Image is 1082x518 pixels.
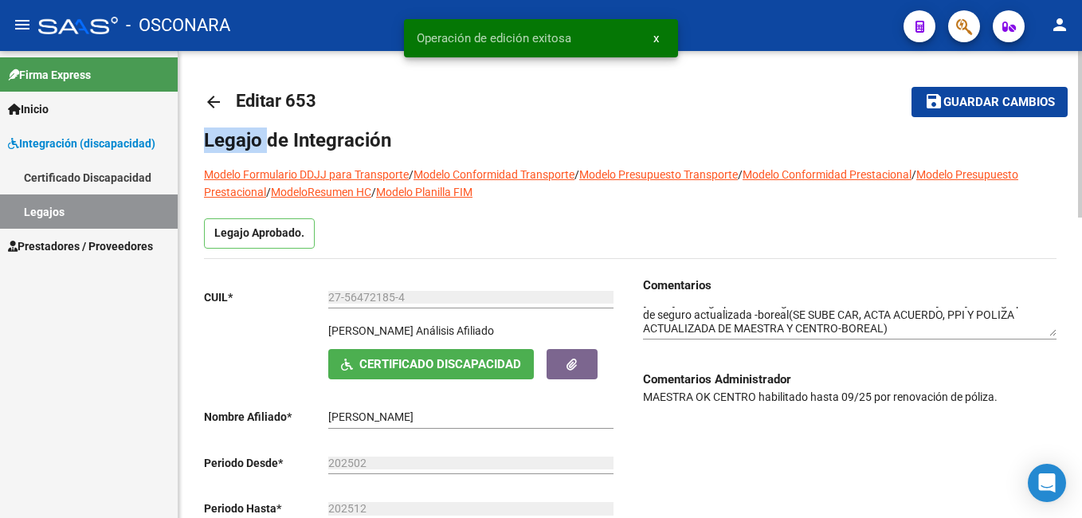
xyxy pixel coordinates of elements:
[743,168,911,181] a: Modelo Conformidad Prestacional
[8,135,155,152] span: Integración (discapacidad)
[236,91,316,111] span: Editar 653
[911,87,1068,116] button: Guardar cambios
[579,168,738,181] a: Modelo Presupuesto Transporte
[8,237,153,255] span: Prestadores / Proveedores
[13,15,32,34] mat-icon: menu
[1028,464,1066,502] div: Open Intercom Messenger
[417,30,571,46] span: Operación de edición exitosa
[204,168,409,181] a: Modelo Formulario DDJJ para Transporte
[643,277,1057,294] h3: Comentarios
[943,96,1055,110] span: Guardar cambios
[204,500,328,517] p: Periodo Hasta
[414,168,574,181] a: Modelo Conformidad Transporte
[643,371,1057,388] h3: Comentarios Administrador
[204,92,223,112] mat-icon: arrow_back
[924,92,943,111] mat-icon: save
[359,358,521,372] span: Certificado Discapacidad
[271,186,371,198] a: ModeloResumen HC
[204,128,1057,153] h1: Legajo de Integración
[641,24,672,53] button: x
[126,8,230,43] span: - OSCONARA
[8,66,91,84] span: Firma Express
[328,349,534,379] button: Certificado Discapacidad
[204,288,328,306] p: CUIL
[376,186,472,198] a: Modelo Planilla FIM
[1050,15,1069,34] mat-icon: person
[204,454,328,472] p: Periodo Desde
[416,322,494,339] div: Análisis Afiliado
[204,408,328,426] p: Nombre Afiliado
[8,100,49,118] span: Inicio
[328,322,414,339] p: [PERSON_NAME]
[653,31,659,45] span: x
[204,218,315,249] p: Legajo Aprobado.
[643,388,1057,406] p: MAESTRA OK CENTRO habilitado hasta 09/25 por renovación de póliza.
